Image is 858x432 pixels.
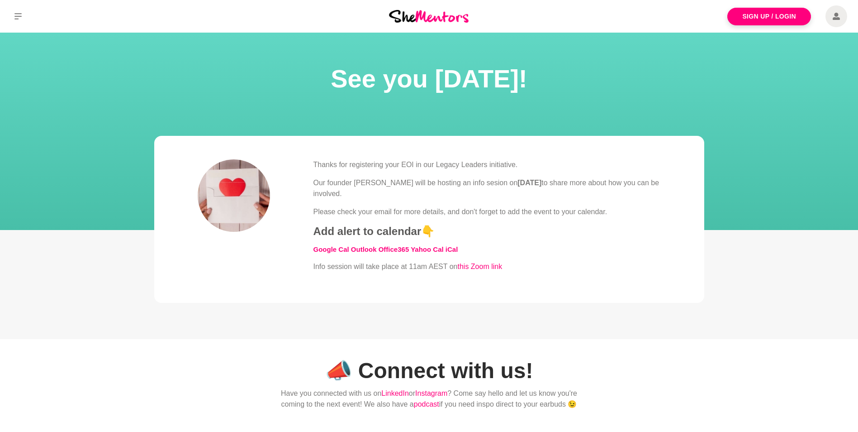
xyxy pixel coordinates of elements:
img: She Mentors Logo [389,10,469,22]
a: Yahoo Cal [411,245,444,253]
strong: [DATE] [517,179,541,187]
a: Office365 [379,245,409,253]
a: this Zoom link [458,263,502,270]
a: podcast [414,400,439,408]
h1: 📣 Connect with us! [270,357,588,384]
p: Have you connected with us on or ? Come say hello and let us know you're coming to the next event... [270,388,588,410]
a: Sign Up / Login [727,8,811,25]
h1: See you [DATE]! [11,62,847,96]
p: Info session will take place at 11am AEST on [313,261,661,272]
a: Instagram [415,389,447,397]
h4: Add alert to calendar👇 [313,225,661,238]
p: Please check your email for more details, and don't forget to add the event to your calendar. [313,206,661,217]
a: LinkedIn [381,389,409,397]
a: Outlook [351,245,377,253]
a: iCal [446,245,458,253]
p: Thanks for registering your EOI in our Legacy Leaders initiative. [313,159,661,170]
p: Our founder [PERSON_NAME] will be hosting an info sesion on to share more about how you can be in... [313,178,661,199]
h5: ​ [313,245,661,254]
a: Google Cal [313,245,349,253]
